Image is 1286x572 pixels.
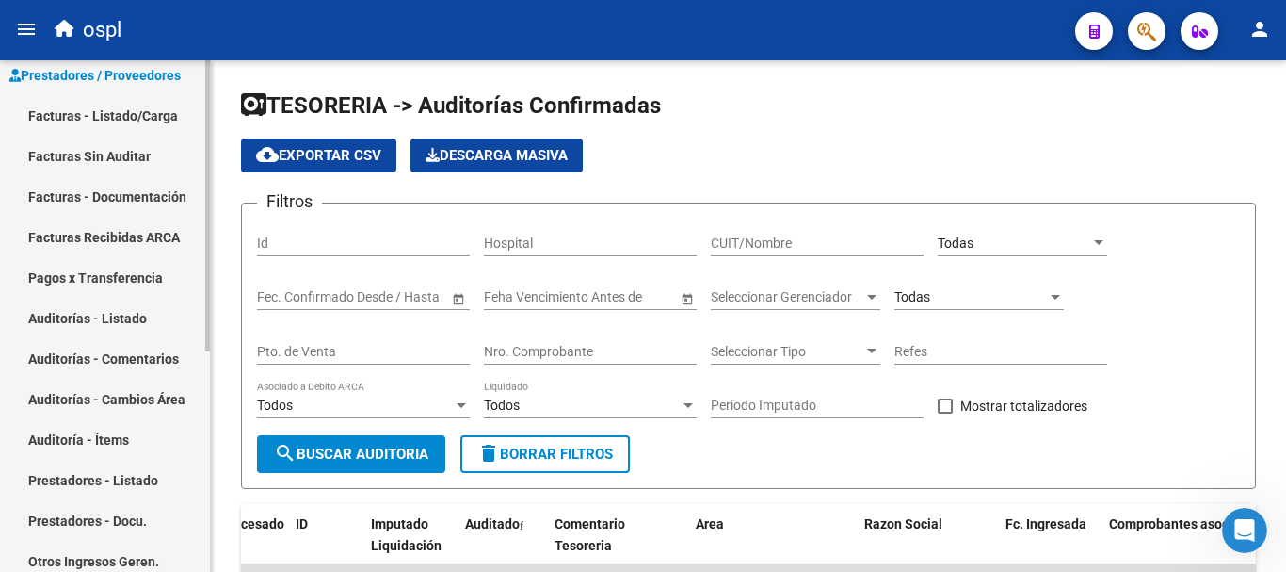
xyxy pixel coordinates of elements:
mat-icon: menu [15,18,38,41]
span: TESORERIA -> Auditorías Confirmadas [241,92,661,119]
datatable-header-cell: Comentario Tesoreria [547,504,688,566]
span: Razon Social [864,516,942,531]
span: Borrar Filtros [477,446,613,463]
iframe: Intercom live chat [1222,508,1267,553]
span: Prestadores / Proveedores [9,65,181,86]
button: Borrar Filtros [460,435,630,473]
span: Mostrar totalizadores [960,395,1087,417]
datatable-header-cell: Procesado [213,504,288,566]
datatable-header-cell: Imputado Liquidación [363,504,458,566]
datatable-header-cell: Fc. Ingresada [998,504,1101,566]
span: Todos [484,398,520,413]
span: Seleccionar Gerenciador [711,289,863,305]
span: Auditado [465,516,520,531]
span: Fc. Ingresada [1005,516,1086,531]
button: Buscar Auditoria [257,435,445,473]
mat-icon: delete [477,442,500,465]
span: Area [696,516,724,531]
span: Todas [894,289,930,304]
button: Exportar CSV [241,139,396,172]
button: Open calendar [677,288,697,308]
datatable-header-cell: Razon Social [857,504,998,566]
button: Open calendar [448,288,468,308]
span: Todas [938,236,973,251]
h3: Filtros [257,188,322,215]
span: Imputado Liquidación [371,516,442,553]
span: Exportar CSV [256,147,381,164]
span: Todos [257,398,293,413]
span: Descarga Masiva [426,147,568,164]
datatable-header-cell: Auditado [458,504,547,566]
span: Seleccionar Tipo [711,344,863,360]
span: Buscar Auditoria [274,446,428,463]
datatable-header-cell: ID [288,504,363,566]
datatable-header-cell: Area [688,504,829,566]
mat-icon: cloud_download [256,143,279,166]
mat-icon: search [274,442,297,465]
input: Start date [257,289,315,305]
span: Procesado [220,516,284,531]
button: Descarga Masiva [410,139,583,172]
span: Comentario Tesoreria [555,516,625,553]
span: ospl [83,9,121,51]
span: Comprobantes asociados [1109,516,1262,531]
input: End date [331,289,424,305]
mat-icon: person [1248,18,1271,41]
span: ID [296,516,308,531]
app-download-masive: Descarga masiva de comprobantes (adjuntos) [410,139,583,172]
